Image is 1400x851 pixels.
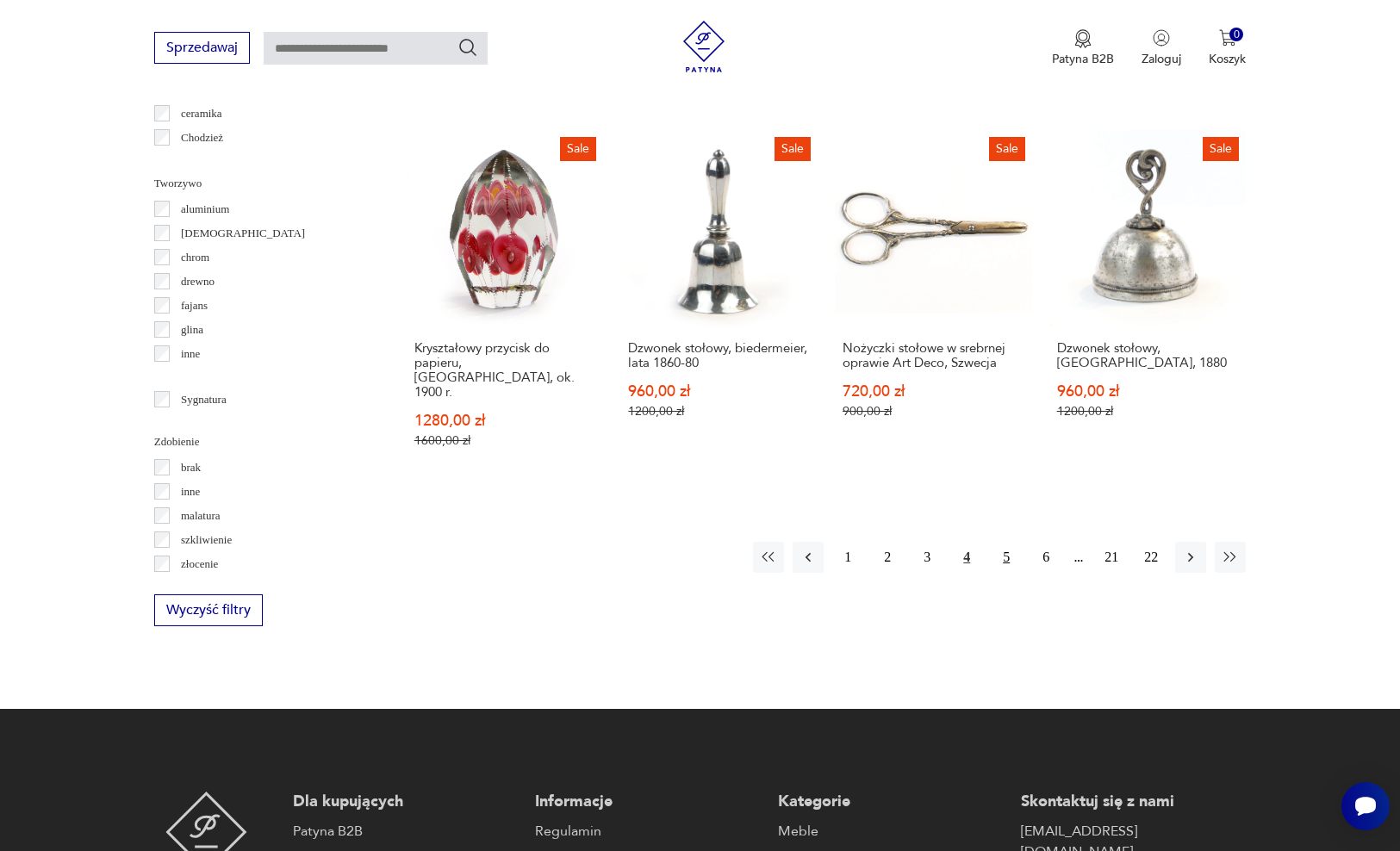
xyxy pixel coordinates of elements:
a: Sprzedawaj [154,43,250,55]
p: glina [181,320,203,339]
a: SaleDzwonek stołowy, Warszawa, 1880Dzwonek stołowy, [GEOGRAPHIC_DATA], 1880960,00 zł1200,00 zł [1049,130,1247,481]
p: Zdobienie [154,432,365,451]
button: 5 [991,542,1022,573]
h3: Dzwonek stołowy, [GEOGRAPHIC_DATA], 1880 [1057,341,1239,370]
p: złocenie [181,555,218,574]
button: 4 [951,542,982,573]
p: inne [181,482,200,501]
a: SaleNożyczki stołowe w srebrnej oprawie Art Deco, SzwecjaNożyczki stołowe w srebrnej oprawie Art ... [835,130,1032,481]
button: 22 [1136,542,1167,573]
img: Ikonka użytkownika [1153,29,1170,47]
a: Ikona medaluPatyna B2B [1052,29,1114,67]
button: Wyczyść filtry [154,594,263,626]
p: Kategorie [778,792,1004,812]
a: SaleKryształowy przycisk do papieru, Austro-Węgry, ok. 1900 r.Kryształowy przycisk do papieru, [G... [407,130,604,481]
p: Koszyk [1209,51,1246,67]
p: Tworzywo [154,174,365,193]
div: 0 [1229,28,1244,42]
p: Ćmielów [181,152,222,171]
p: Patyna B2B [1052,51,1114,67]
button: 2 [872,542,903,573]
p: [DEMOGRAPHIC_DATA] [181,224,305,243]
p: drewno [181,272,215,291]
iframe: Smartsupp widget button [1341,782,1390,830]
h3: Kryształowy przycisk do papieru, [GEOGRAPHIC_DATA], ok. 1900 r. [414,341,596,400]
button: 3 [912,542,943,573]
p: aluminium [181,200,229,219]
p: Sygnatura [181,390,227,409]
p: 900,00 zł [843,404,1024,419]
button: 0Koszyk [1209,29,1246,67]
p: Informacje [535,792,761,812]
button: Szukaj [457,37,478,58]
p: 1200,00 zł [628,404,810,419]
p: 1600,00 zł [414,433,596,448]
a: SaleDzwonek stołowy, biedermeier, lata 1860-80Dzwonek stołowy, biedermeier, lata 1860-80960,00 zł... [620,130,818,481]
a: Patyna B2B [293,821,519,842]
button: Patyna B2B [1052,29,1114,67]
h3: Dzwonek stołowy, biedermeier, lata 1860-80 [628,341,810,370]
p: 720,00 zł [843,384,1024,399]
p: fajans [181,296,208,315]
p: 960,00 zł [1057,384,1239,399]
p: brak [181,458,201,477]
p: Dla kupujących [293,792,519,812]
p: 1280,00 zł [414,413,596,428]
p: ceramika [181,104,222,123]
p: szkliwienie [181,531,232,550]
a: Regulamin [535,821,761,842]
p: inne [181,345,200,363]
img: Ikona koszyka [1219,29,1236,47]
button: Zaloguj [1142,29,1181,67]
p: 1200,00 zł [1057,404,1239,419]
p: Skontaktuj się z nami [1021,792,1247,812]
img: Patyna - sklep z meblami i dekoracjami vintage [678,21,730,72]
p: kamień [181,369,214,388]
a: Meble [778,821,1004,842]
p: malatura [181,506,220,525]
button: 6 [1030,542,1061,573]
p: 960,00 zł [628,384,810,399]
button: Sprzedawaj [154,32,250,64]
p: Zaloguj [1142,51,1181,67]
button: 1 [832,542,863,573]
button: 21 [1096,542,1127,573]
p: Chodzież [181,128,223,147]
p: chrom [181,248,209,267]
h3: Nożyczki stołowe w srebrnej oprawie Art Deco, Szwecja [843,341,1024,370]
img: Ikona medalu [1074,29,1092,48]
